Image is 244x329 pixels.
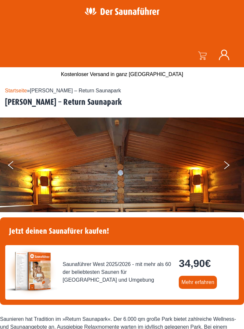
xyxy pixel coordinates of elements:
[5,245,57,297] img: der-saunafuehrer-2025-west.jpg
[5,97,244,107] h2: [PERSON_NAME] – Return Saunapark
[205,258,211,269] span: €
[63,260,174,284] span: Saunaführer West 2025/2026 - mit mehr als 60 der beliebtesten Saunen für [GEOGRAPHIC_DATA] und Um...
[61,71,183,77] span: Kostenloser Versand in ganz [GEOGRAPHIC_DATA]
[179,258,211,269] bdi: 34,90
[5,88,121,93] span: »
[5,88,27,93] a: Startseite
[179,276,217,289] a: Mehr erfahren
[30,88,121,93] span: [PERSON_NAME] – Return Saunapark
[223,158,239,175] button: Next
[8,158,24,175] button: Previous
[5,223,239,240] h4: Jetzt deinen Saunafürer kaufen!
